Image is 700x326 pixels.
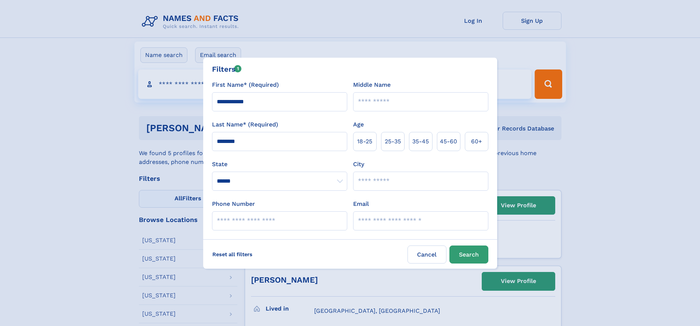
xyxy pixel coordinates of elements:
button: Search [449,246,488,264]
label: Cancel [408,246,446,264]
label: Middle Name [353,80,391,89]
label: City [353,160,364,169]
label: Email [353,200,369,208]
span: 25‑35 [385,137,401,146]
span: 60+ [471,137,482,146]
label: Reset all filters [208,246,257,263]
label: State [212,160,347,169]
span: 35‑45 [412,137,429,146]
label: Phone Number [212,200,255,208]
div: Filters [212,64,242,75]
label: Age [353,120,364,129]
span: 45‑60 [440,137,457,146]
span: 18‑25 [357,137,372,146]
label: Last Name* (Required) [212,120,278,129]
label: First Name* (Required) [212,80,279,89]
